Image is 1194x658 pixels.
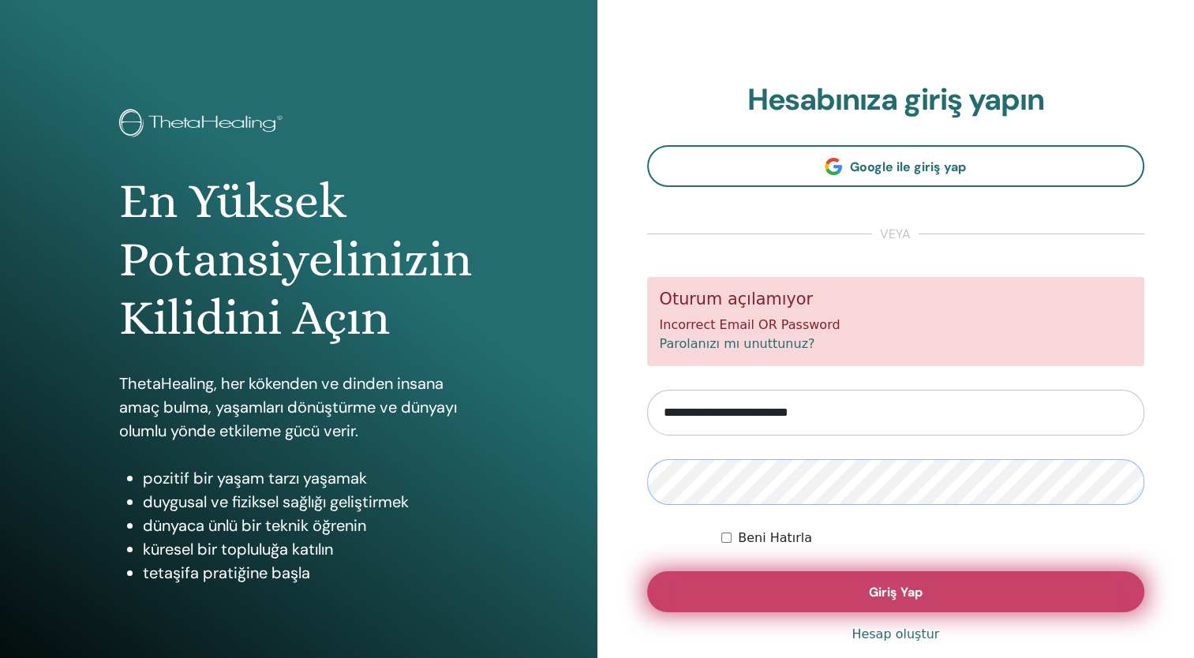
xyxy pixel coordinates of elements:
span: Giriş Yap [869,584,923,600]
h2: Hesabınıza giriş yapın [647,82,1145,118]
li: pozitif bir yaşam tarzı yaşamak [143,466,477,490]
button: Giriş Yap [647,571,1145,612]
h5: Oturum açılamıyor [660,290,1132,309]
h1: En Yüksek Potansiyelinizin Kilidini Açın [119,172,477,348]
div: Incorrect Email OR Password [647,277,1145,366]
a: Parolanızı mı unuttunuz? [660,336,815,351]
div: Keep me authenticated indefinitely or until I manually logout [721,529,1144,548]
span: veya [872,225,919,244]
p: ThetaHealing, her kökenden ve dinden insana amaç bulma, yaşamları dönüştürme ve dünyayı olumlu yö... [119,372,477,443]
li: küresel bir topluluğa katılın [143,537,477,561]
li: duygusal ve fiziksel sağlığı geliştirmek [143,490,477,514]
a: Hesap oluştur [852,625,939,644]
label: Beni Hatırla [738,529,812,548]
span: Google ile giriş yap [850,159,966,175]
li: dünyaca ünlü bir teknik öğrenin [143,514,477,537]
li: tetaşifa pratiğine başla [143,561,477,585]
a: Google ile giriş yap [647,145,1145,187]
